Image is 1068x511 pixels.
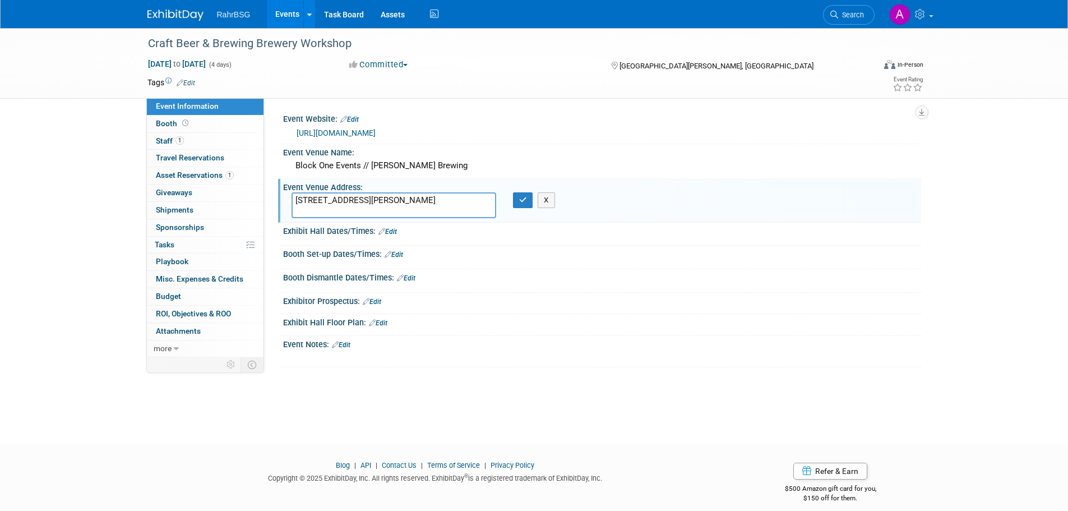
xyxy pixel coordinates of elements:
td: Personalize Event Tab Strip [221,357,241,372]
a: Contact Us [382,461,417,469]
span: Search [838,11,864,19]
span: Giveaways [156,188,192,197]
a: Edit [369,319,387,327]
td: Tags [147,77,195,88]
span: Attachments [156,326,201,335]
span: to [172,59,182,68]
div: Exhibit Hall Floor Plan: [283,314,921,329]
a: Edit [363,298,381,306]
span: Booth [156,119,191,128]
a: Shipments [147,202,263,219]
span: Travel Reservations [156,153,224,162]
span: 1 [175,136,184,145]
div: Booth Dismantle Dates/Times: [283,269,921,284]
a: Giveaways [147,185,263,201]
a: more [147,340,263,357]
span: 1 [225,171,234,179]
div: In-Person [897,61,923,69]
div: Event Format [808,58,924,75]
div: Event Notes: [283,336,921,351]
span: Shipments [156,205,193,214]
sup: ® [464,473,468,479]
div: $150 off for them. [740,494,921,503]
div: Booth Set-up Dates/Times: [283,246,921,260]
span: | [373,461,380,469]
span: Misc. Expenses & Credits [156,274,243,283]
span: Event Information [156,102,219,111]
a: Staff1 [147,133,263,150]
span: [GEOGRAPHIC_DATA][PERSON_NAME], [GEOGRAPHIC_DATA] [619,62,813,70]
button: Committed [345,59,412,71]
a: Sponsorships [147,219,263,236]
a: Terms of Service [427,461,480,469]
span: Tasks [155,240,174,249]
a: [URL][DOMAIN_NAME] [297,128,376,137]
div: Copyright © 2025 ExhibitDay, Inc. All rights reserved. ExhibitDay is a registered trademark of Ex... [147,471,724,484]
a: Playbook [147,254,263,270]
a: Privacy Policy [491,461,534,469]
span: Sponsorships [156,223,204,232]
a: Search [823,5,875,25]
td: Toggle Event Tabs [241,357,263,372]
a: Asset Reservations1 [147,167,263,184]
a: Booth [147,116,263,132]
a: Blog [336,461,350,469]
span: RahrBSG [217,10,251,19]
span: Asset Reservations [156,171,234,179]
span: | [418,461,426,469]
a: Misc. Expenses & Credits [147,271,263,288]
div: Event Venue Address: [283,179,921,193]
a: Edit [340,116,359,123]
img: Format-Inperson.png [884,60,895,69]
a: Travel Reservations [147,150,263,167]
a: Edit [397,274,415,282]
a: Edit [378,228,397,236]
button: X [538,192,555,208]
span: Budget [156,292,181,301]
span: more [154,344,172,353]
span: Playbook [156,257,188,266]
a: API [360,461,371,469]
a: Tasks [147,237,263,254]
a: Edit [177,79,195,87]
span: ROI, Objectives & ROO [156,309,231,318]
span: | [482,461,489,469]
div: Event Website: [283,111,921,125]
a: ROI, Objectives & ROO [147,306,263,323]
span: Staff [156,136,184,145]
div: Exhibitor Prospectus: [283,293,921,307]
img: ExhibitDay [147,10,204,21]
span: Booth not reserved yet [180,119,191,127]
span: [DATE] [DATE] [147,59,206,69]
img: Ashley Grotewold [889,4,910,25]
a: Refer & Earn [793,463,867,480]
div: Craft Beer & Brewing Brewery Workshop [144,34,858,54]
div: $500 Amazon gift card for you, [740,477,921,503]
div: Block One Events // [PERSON_NAME] Brewing [292,157,913,174]
span: | [352,461,359,469]
div: Exhibit Hall Dates/Times: [283,223,921,237]
a: Attachments [147,323,263,340]
div: Event Rating [893,77,923,82]
a: Budget [147,288,263,305]
a: Edit [332,341,350,349]
a: Edit [385,251,403,259]
a: Event Information [147,98,263,115]
span: (4 days) [208,61,232,68]
div: Event Venue Name: [283,144,921,158]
